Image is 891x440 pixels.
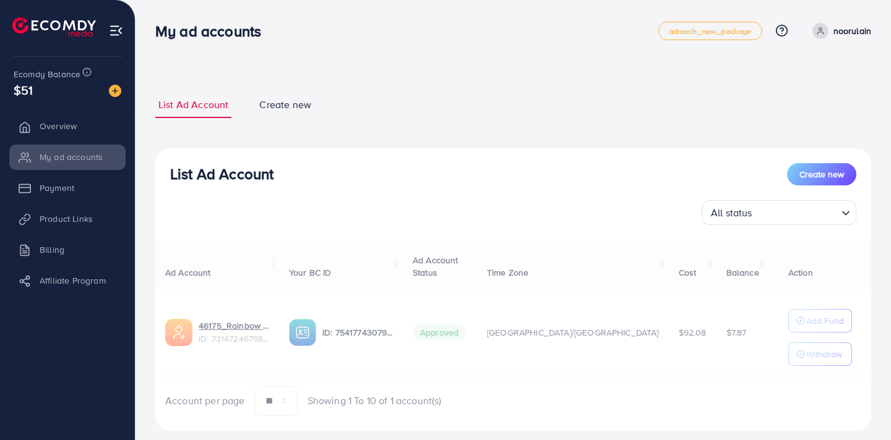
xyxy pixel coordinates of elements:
img: menu [109,23,123,38]
p: noorulain [833,23,871,38]
span: All status [708,204,755,222]
span: $51 [14,81,33,99]
span: Create new [259,98,311,112]
img: logo [12,17,96,36]
a: adreach_new_package [658,22,762,40]
input: Search for option [756,201,837,222]
h3: List Ad Account [170,165,273,183]
a: noorulain [807,23,871,39]
img: image [109,85,121,97]
span: Create new [799,168,844,180]
h3: My ad accounts [155,22,271,40]
span: List Ad Account [158,98,228,112]
span: Ecomdy Balance [14,68,80,80]
button: Create new [787,163,856,185]
span: adreach_new_package [669,27,752,35]
div: Search for option [702,200,856,225]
